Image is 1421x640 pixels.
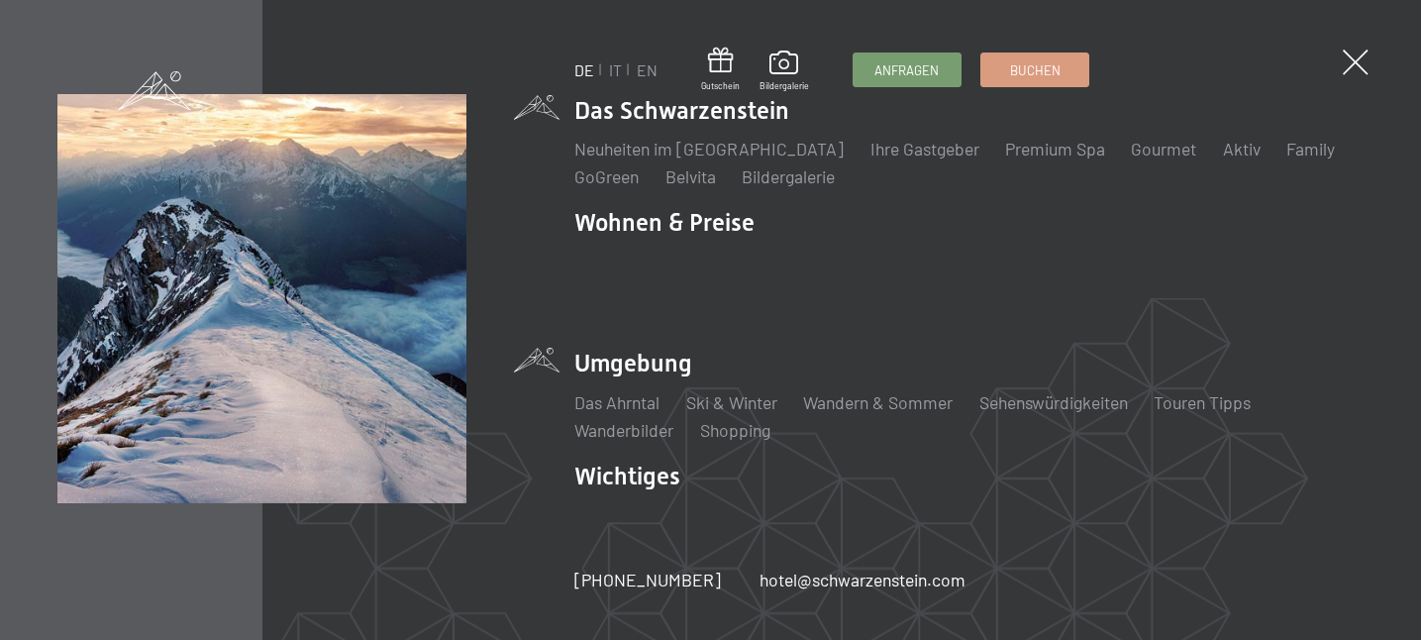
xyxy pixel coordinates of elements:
a: Belvita [665,165,716,187]
a: Gutschein [701,48,740,92]
a: Das Ahrntal [574,391,660,413]
a: Gourmet [1131,138,1196,160]
span: [PHONE_NUMBER] [574,569,721,590]
a: Sehenswürdigkeiten [978,391,1127,413]
a: Family [1286,138,1335,160]
span: Buchen [1009,61,1060,79]
a: EN [637,60,658,79]
a: [PHONE_NUMBER] [574,568,721,592]
a: Bildergalerie [760,51,809,92]
a: GoGreen [574,165,639,187]
a: IT [609,60,622,79]
a: Bildergalerie [742,165,835,187]
a: hotel@schwarzenstein.com [760,568,965,592]
a: Ski & Winter [686,391,777,413]
a: Aktiv [1223,138,1261,160]
a: Ihre Gastgeber [870,138,979,160]
a: Shopping [700,419,770,441]
span: Gutschein [701,80,740,92]
a: Neuheiten im [GEOGRAPHIC_DATA] [574,138,844,160]
a: Anfragen [854,53,961,86]
span: Anfragen [874,61,939,79]
a: Wanderbilder [574,419,673,441]
a: Touren Tipps [1154,391,1251,413]
a: DE [574,60,594,79]
span: Bildergalerie [760,80,809,92]
a: Wandern & Sommer [803,391,953,413]
a: Buchen [981,53,1088,86]
a: Premium Spa [1005,138,1105,160]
